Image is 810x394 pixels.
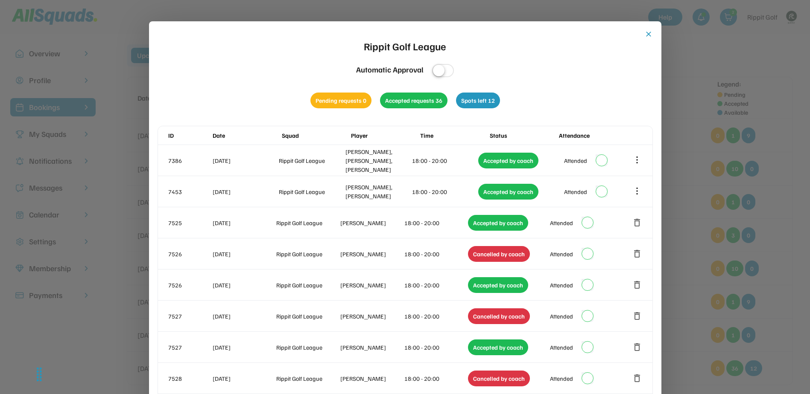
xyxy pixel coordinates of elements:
div: Accepted requests 36 [380,93,447,108]
button: delete [632,311,642,321]
div: Attended [550,312,573,321]
div: 18:00 - 20:00 [404,312,467,321]
div: [DATE] [213,374,275,383]
div: [DATE] [213,343,275,352]
div: Attended [550,249,573,258]
div: Attended [550,374,573,383]
div: Attended [564,156,587,165]
div: Squad [282,131,349,140]
div: 18:00 - 20:00 [404,249,467,258]
div: Date [213,131,280,140]
div: 7525 [168,218,211,227]
button: delete [632,342,642,352]
div: Pending requests 0 [310,93,371,108]
div: [DATE] [213,249,275,258]
button: delete [632,373,642,383]
div: Cancelled by coach [468,246,530,262]
div: [PERSON_NAME], [PERSON_NAME], [PERSON_NAME] [345,147,410,174]
div: Rippit Golf League [279,156,344,165]
div: Accepted by coach [468,277,528,293]
div: 18:00 - 20:00 [404,343,467,352]
button: delete [632,217,642,228]
div: Accepted by coach [478,153,538,168]
div: 18:00 - 20:00 [404,281,467,290]
div: Rippit Golf League [279,187,344,196]
div: [DATE] [213,187,278,196]
div: [PERSON_NAME] [340,281,403,290]
div: Time [420,131,488,140]
div: [DATE] [213,156,278,165]
div: 7526 [168,249,211,258]
div: Rippit Golf League [276,374,339,383]
div: Attended [550,281,573,290]
div: Spots left 12 [456,93,500,108]
button: close [644,30,653,38]
div: [DATE] [213,281,275,290]
div: Accepted by coach [468,339,528,355]
div: 7386 [168,156,211,165]
div: 7453 [168,187,211,196]
div: 18:00 - 20:00 [404,374,467,383]
div: Status [490,131,557,140]
div: [PERSON_NAME] [340,374,403,383]
div: ID [168,131,211,140]
div: Rippit Golf League [364,38,446,54]
div: [PERSON_NAME] [340,312,403,321]
button: delete [632,249,642,259]
div: [DATE] [213,218,275,227]
div: Attended [550,218,573,227]
div: Accepted by coach [478,184,538,200]
div: Rippit Golf League [276,218,339,227]
div: 18:00 - 20:00 [404,218,467,227]
div: Accepted by coach [468,215,528,231]
div: 18:00 - 20:00 [412,187,477,196]
div: Rippit Golf League [276,312,339,321]
div: Automatic Approval [356,64,424,75]
div: Player [351,131,418,140]
div: [PERSON_NAME] [340,343,403,352]
div: Rippit Golf League [276,343,339,352]
div: 7526 [168,281,211,290]
div: Cancelled by coach [468,308,530,324]
div: [DATE] [213,312,275,321]
div: Rippit Golf League [276,281,339,290]
div: Cancelled by coach [468,371,530,386]
button: delete [632,280,642,290]
div: Attendance [559,131,626,140]
div: [PERSON_NAME], [PERSON_NAME] [345,183,410,200]
div: Attended [550,343,573,352]
div: [PERSON_NAME] [340,249,403,258]
div: Rippit Golf League [276,249,339,258]
div: [PERSON_NAME] [340,218,403,227]
div: Attended [564,187,587,196]
div: 18:00 - 20:00 [412,156,477,165]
